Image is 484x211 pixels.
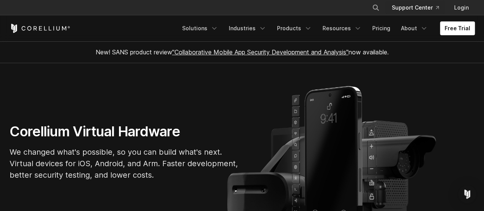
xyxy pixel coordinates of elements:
[178,21,223,35] a: Solutions
[172,48,349,56] a: "Collaborative Mobile App Security Development and Analysis"
[272,21,316,35] a: Products
[386,1,445,15] a: Support Center
[96,48,389,56] span: New! SANS product review now available.
[10,24,70,33] a: Corellium Home
[458,185,476,203] div: Open Intercom Messenger
[178,21,475,35] div: Navigation Menu
[224,21,271,35] a: Industries
[396,21,432,35] a: About
[368,21,395,35] a: Pricing
[10,146,239,181] p: We changed what's possible, so you can build what's next. Virtual devices for iOS, Android, and A...
[440,21,475,35] a: Free Trial
[318,21,366,35] a: Resources
[363,1,475,15] div: Navigation Menu
[448,1,475,15] a: Login
[10,123,239,140] h1: Corellium Virtual Hardware
[369,1,383,15] button: Search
